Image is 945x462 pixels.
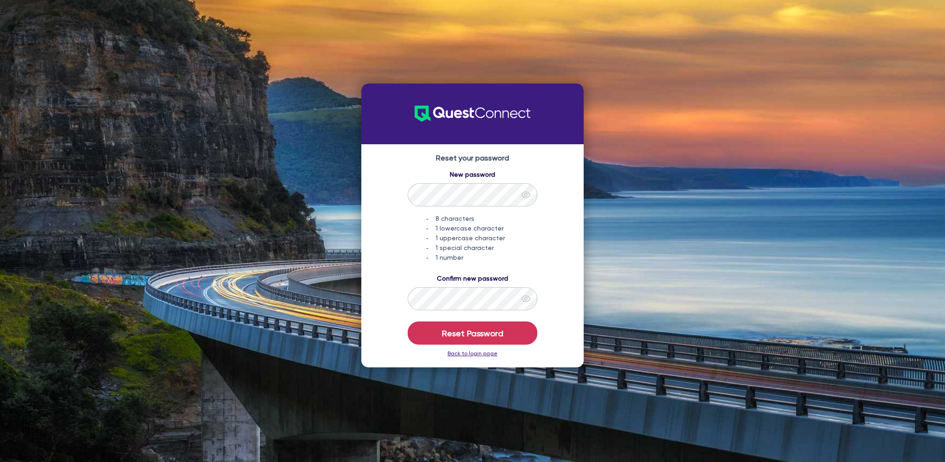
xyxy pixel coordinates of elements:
[426,253,537,263] li: 1 number
[437,274,508,283] label: Confirm new password
[426,224,537,233] li: 1 lowercase character
[371,154,574,162] h4: Reset your password
[426,243,537,253] li: 1 special character
[408,321,537,345] button: Reset Password
[415,89,530,138] img: QuestConnect-Logo-new.701b7011.svg
[426,233,537,243] li: 1 uppercase character
[521,294,530,303] span: eye
[450,170,495,180] label: New password
[521,190,530,199] span: eye
[426,214,537,224] li: 8 characters
[447,350,498,357] a: Back to login page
